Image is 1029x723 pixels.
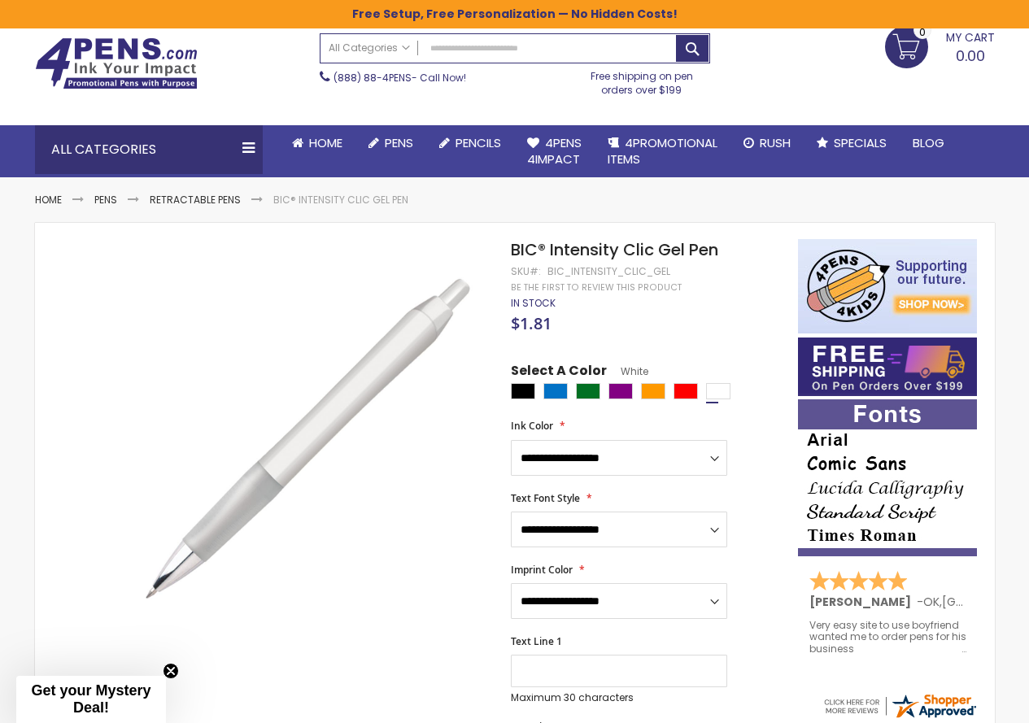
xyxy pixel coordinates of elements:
[511,491,580,505] span: Text Font Style
[809,594,917,610] span: [PERSON_NAME]
[279,125,355,161] a: Home
[573,63,710,96] div: Free shipping on pen orders over $199
[35,193,62,207] a: Home
[31,682,150,716] span: Get your Mystery Deal!
[798,399,977,556] img: font-personalization-examples
[426,125,514,161] a: Pencils
[511,312,552,334] span: $1.81
[674,383,698,399] div: Red
[94,193,117,207] a: Pens
[511,296,556,310] span: In stock
[150,193,241,207] a: Retractable Pens
[511,264,541,278] strong: SKU
[706,383,730,399] div: White
[320,34,418,61] a: All Categories
[511,297,556,310] div: Availability
[385,134,413,151] span: Pens
[760,134,791,151] span: Rush
[334,71,466,85] span: - Call Now!
[641,383,665,399] div: Orange
[595,125,730,178] a: 4PROMOTIONALITEMS
[511,419,553,433] span: Ink Color
[798,239,977,333] img: 4pens 4 kids
[798,338,977,396] img: Free shipping on orders over $199
[35,125,263,174] div: All Categories
[309,134,342,151] span: Home
[543,383,568,399] div: Blue Light
[919,24,926,40] span: 0
[118,263,490,634] img: bic_intensity_clic_side_white_1.jpg
[809,620,967,655] div: Very easy site to use boyfriend wanted me to order pens for his business
[329,41,410,54] span: All Categories
[913,134,944,151] span: Blog
[334,71,412,85] a: (888) 88-4PENS
[834,134,887,151] span: Specials
[900,125,957,161] a: Blog
[511,362,607,384] span: Select A Color
[822,691,978,721] img: 4pens.com widget logo
[511,563,573,577] span: Imprint Color
[608,383,633,399] div: Purple
[885,25,995,66] a: 0.00 0
[607,364,648,378] span: White
[514,125,595,178] a: 4Pens4impact
[511,634,562,648] span: Text Line 1
[511,383,535,399] div: Black
[547,265,670,278] div: bic_intensity_clic_gel
[355,125,426,161] a: Pens
[35,37,198,89] img: 4Pens Custom Pens and Promotional Products
[608,134,717,168] span: 4PROMOTIONAL ITEMS
[511,281,682,294] a: Be the first to review this product
[16,676,166,723] div: Get your Mystery Deal!Close teaser
[511,238,718,261] span: BIC® Intensity Clic Gel Pen
[527,134,582,168] span: 4Pens 4impact
[956,46,985,66] span: 0.00
[163,663,179,679] button: Close teaser
[456,134,501,151] span: Pencils
[273,194,408,207] li: BIC® Intensity Clic Gel Pen
[576,383,600,399] div: Green
[511,691,727,704] p: Maximum 30 characters
[923,594,940,610] span: OK
[730,125,804,161] a: Rush
[804,125,900,161] a: Specials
